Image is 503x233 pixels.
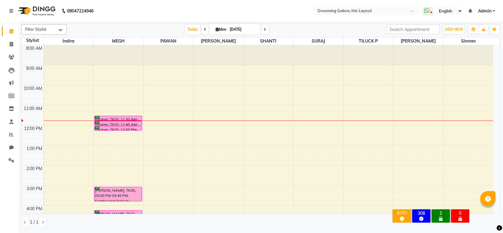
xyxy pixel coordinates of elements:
[94,116,142,120] div: Gautam, TK03, 11:30 AM-11:45 AM, [PERSON_NAME] desigh(craft)
[22,37,43,44] div: Stylist
[22,85,43,92] div: 10:00 AM
[30,219,38,225] span: 1 / 1
[144,37,193,45] span: PAWAN
[433,211,449,216] div: 2
[193,37,243,45] span: [PERSON_NAME]
[478,8,491,14] span: Admin
[22,105,43,112] div: 11:00 AM
[94,121,142,125] div: Gautam, TK03, 11:45 AM-12:00 PM, [PERSON_NAME] desigh(craft)
[443,37,493,45] span: Simran
[413,211,429,216] div: 308
[25,27,46,32] span: Filter Stylist
[393,37,443,45] span: [PERSON_NAME]
[25,65,43,72] div: 9:00 AM
[67,2,94,19] b: 08047224946
[228,25,258,34] input: 2025-09-01
[44,37,94,45] span: Indira
[94,126,142,130] div: Gautam, TK03, 12:00 PM-12:15 PM, [PERSON_NAME] desigh(craft)
[25,166,43,172] div: 2:00 PM
[94,37,143,45] span: MEGH
[185,25,200,34] span: Today
[214,27,228,32] span: Mon
[394,211,410,216] div: 6770
[445,27,463,32] span: ADD NEW
[293,37,343,45] span: SURAJ
[477,209,497,227] iframe: chat widget
[94,187,142,201] div: [PERSON_NAME], TK05, 03:00 PM-03:45 PM, Creative men haircut
[23,125,43,132] div: 12:00 PM
[387,25,440,34] input: Search Appointment
[443,25,464,34] button: ADD NEW
[244,37,293,45] span: SHANTI
[25,146,43,152] div: 1:00 PM
[15,2,57,19] img: logo
[25,186,43,192] div: 3:00 PM
[344,37,393,45] span: TILUCK P
[452,211,468,216] div: 0
[25,206,43,212] div: 4:00 PM
[25,45,43,52] div: 8:00 AM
